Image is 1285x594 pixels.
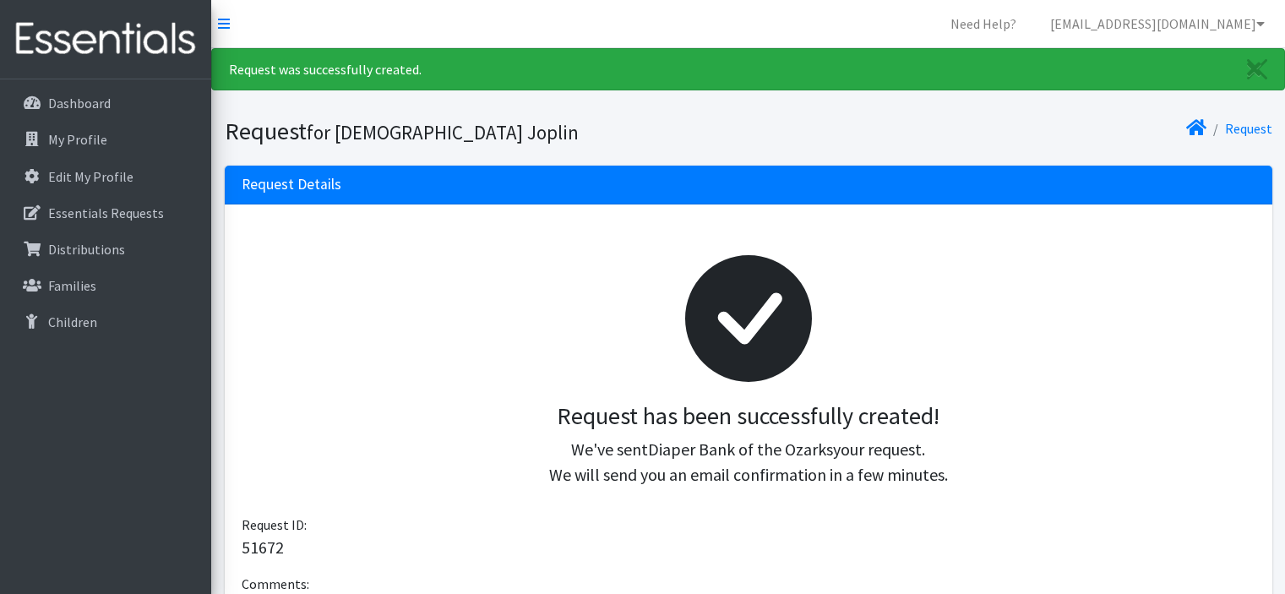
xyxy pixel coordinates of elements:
[7,11,204,68] img: HumanEssentials
[242,516,307,533] span: Request ID:
[48,95,111,112] p: Dashboard
[48,168,133,185] p: Edit My Profile
[242,176,341,193] h3: Request Details
[242,535,1255,560] p: 51672
[255,402,1242,431] h3: Request has been successfully created!
[648,439,833,460] span: Diaper Bank of the Ozarks
[211,48,1285,90] div: Request was successfully created.
[1230,49,1284,90] a: Close
[7,160,204,193] a: Edit My Profile
[7,123,204,156] a: My Profile
[255,437,1242,488] p: We've sent your request. We will send you an email confirmation in a few minutes.
[7,232,204,266] a: Distributions
[1037,7,1278,41] a: [EMAIL_ADDRESS][DOMAIN_NAME]
[307,120,579,144] small: for [DEMOGRAPHIC_DATA] Joplin
[7,86,204,120] a: Dashboard
[48,204,164,221] p: Essentials Requests
[937,7,1030,41] a: Need Help?
[48,277,96,294] p: Families
[7,269,204,302] a: Families
[48,313,97,330] p: Children
[48,241,125,258] p: Distributions
[1225,120,1272,137] a: Request
[7,196,204,230] a: Essentials Requests
[7,305,204,339] a: Children
[48,131,107,148] p: My Profile
[242,575,309,592] span: Comments:
[225,117,743,146] h1: Request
